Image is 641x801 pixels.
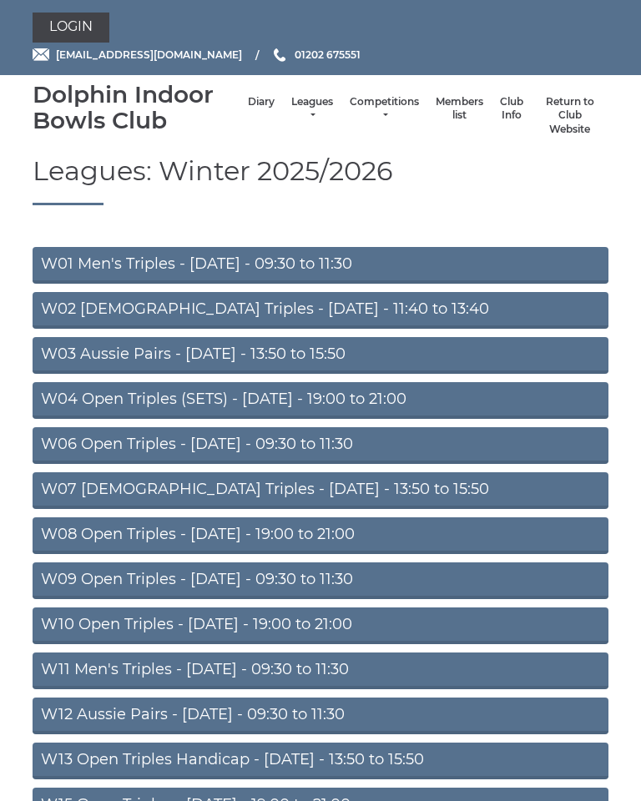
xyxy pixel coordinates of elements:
a: Leagues [291,95,333,123]
a: W09 Open Triples - [DATE] - 09:30 to 11:30 [33,562,608,599]
a: Email [EMAIL_ADDRESS][DOMAIN_NAME] [33,47,242,63]
a: Competitions [350,95,419,123]
a: W07 [DEMOGRAPHIC_DATA] Triples - [DATE] - 13:50 to 15:50 [33,472,608,509]
span: [EMAIL_ADDRESS][DOMAIN_NAME] [56,48,242,61]
h1: Leagues: Winter 2025/2026 [33,156,608,204]
span: 01202 675551 [295,48,361,61]
a: Club Info [500,95,523,123]
a: Diary [248,95,275,109]
a: Login [33,13,109,43]
a: W04 Open Triples (SETS) - [DATE] - 19:00 to 21:00 [33,382,608,419]
a: W11 Men's Triples - [DATE] - 09:30 to 11:30 [33,652,608,689]
div: Dolphin Indoor Bowls Club [33,82,240,133]
a: W12 Aussie Pairs - [DATE] - 09:30 to 11:30 [33,698,608,734]
a: Members list [436,95,483,123]
a: W01 Men's Triples - [DATE] - 09:30 to 11:30 [33,247,608,284]
img: Phone us [274,48,285,62]
a: W08 Open Triples - [DATE] - 19:00 to 21:00 [33,517,608,554]
a: Phone us 01202 675551 [271,47,361,63]
a: W06 Open Triples - [DATE] - 09:30 to 11:30 [33,427,608,464]
a: W10 Open Triples - [DATE] - 19:00 to 21:00 [33,607,608,644]
a: Return to Club Website [540,95,600,137]
a: W13 Open Triples Handicap - [DATE] - 13:50 to 15:50 [33,743,608,779]
a: W03 Aussie Pairs - [DATE] - 13:50 to 15:50 [33,337,608,374]
a: W02 [DEMOGRAPHIC_DATA] Triples - [DATE] - 11:40 to 13:40 [33,292,608,329]
img: Email [33,48,49,61]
